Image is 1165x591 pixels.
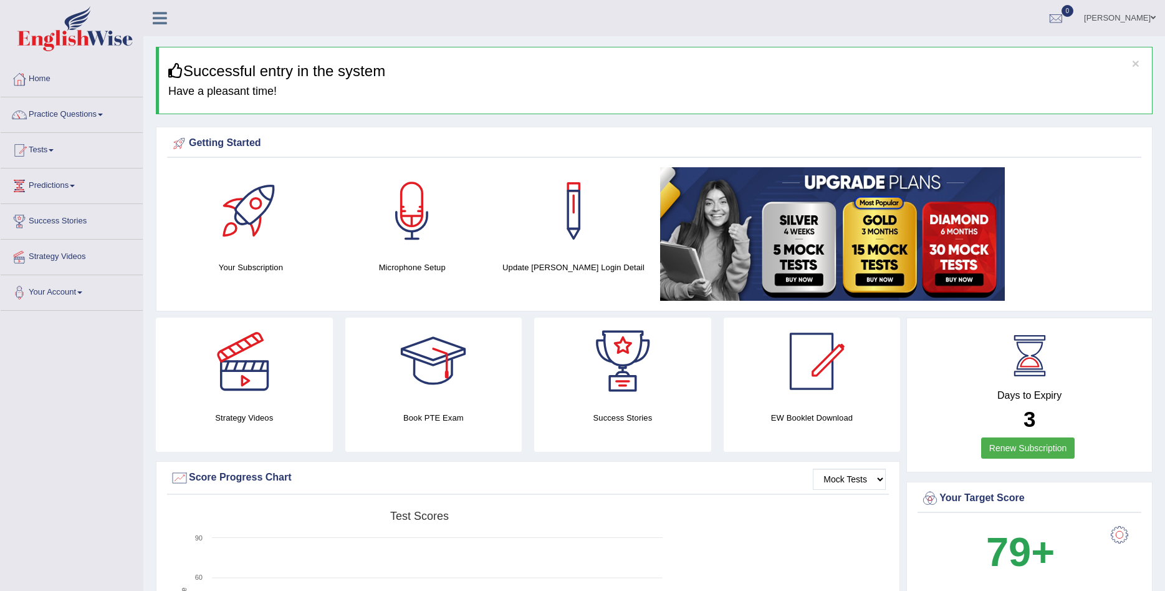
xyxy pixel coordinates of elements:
div: Score Progress Chart [170,469,886,487]
h4: Days to Expiry [921,390,1138,401]
a: Success Stories [1,204,143,235]
h4: Update [PERSON_NAME] Login Detail [499,261,648,274]
h3: Successful entry in the system [168,63,1143,79]
h4: Success Stories [534,411,711,424]
a: Your Account [1,275,143,306]
a: Renew Subscription [981,437,1075,459]
text: 90 [195,534,203,542]
h4: Strategy Videos [156,411,333,424]
div: Your Target Score [921,489,1138,508]
h4: EW Booklet Download [724,411,901,424]
span: 0 [1062,5,1074,17]
h4: Have a pleasant time! [168,85,1143,98]
b: 79+ [986,529,1055,575]
a: Tests [1,133,143,164]
tspan: Test scores [390,510,449,522]
img: small5.jpg [660,167,1005,301]
text: 60 [195,574,203,581]
a: Strategy Videos [1,240,143,271]
a: Home [1,62,143,93]
div: Getting Started [170,134,1138,153]
b: 3 [1024,407,1035,431]
button: × [1132,57,1139,70]
h4: Microphone Setup [338,261,487,274]
h4: Your Subscription [176,261,325,274]
h4: Book PTE Exam [345,411,522,424]
a: Practice Questions [1,97,143,129]
a: Predictions [1,169,143,200]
